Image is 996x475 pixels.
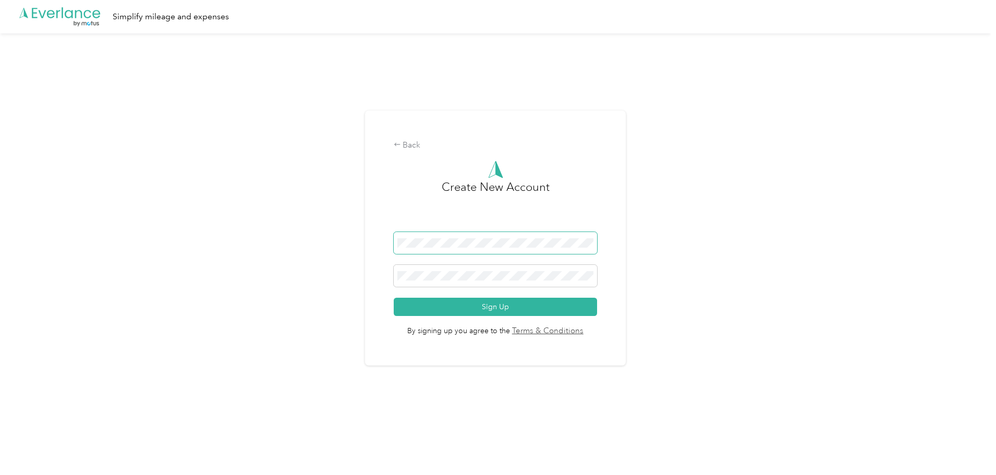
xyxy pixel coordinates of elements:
button: Sign Up [394,298,598,316]
a: Terms & Conditions [510,325,584,337]
div: Back [394,139,598,152]
div: Simplify mileage and expenses [113,10,229,23]
span: By signing up you agree to the [394,316,598,337]
h3: Create New Account [442,178,550,232]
